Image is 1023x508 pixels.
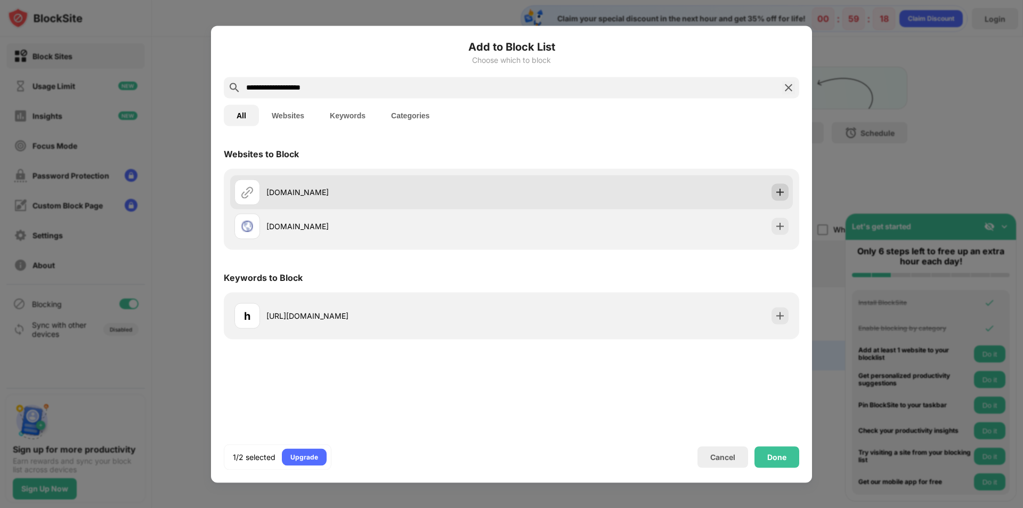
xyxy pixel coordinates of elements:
[224,272,303,283] div: Keywords to Block
[782,81,795,94] img: search-close
[290,451,318,462] div: Upgrade
[224,148,299,159] div: Websites to Block
[244,308,250,324] div: h
[241,220,254,232] img: favicons
[224,104,259,126] button: All
[241,186,254,198] img: url.svg
[378,104,442,126] button: Categories
[259,104,317,126] button: Websites
[266,221,511,232] div: [DOMAIN_NAME]
[224,55,799,64] div: Choose which to block
[767,453,786,461] div: Done
[317,104,378,126] button: Keywords
[266,310,511,321] div: [URL][DOMAIN_NAME]
[266,187,511,198] div: [DOMAIN_NAME]
[710,453,735,462] div: Cancel
[224,38,799,54] h6: Add to Block List
[228,81,241,94] img: search.svg
[233,451,275,462] div: 1/2 selected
